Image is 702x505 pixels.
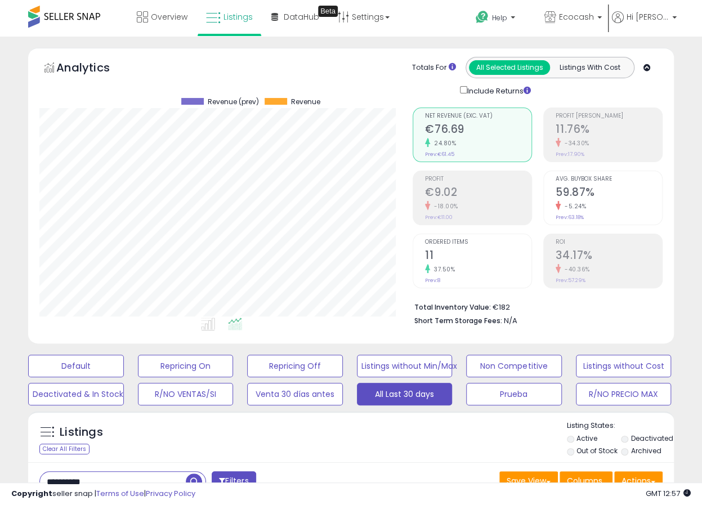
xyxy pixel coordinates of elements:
button: Listings without Min/Max [357,355,453,377]
h2: €76.69 [425,123,531,138]
div: Totals For [412,62,456,73]
li: €182 [414,300,654,313]
h2: €9.02 [425,186,531,201]
a: Privacy Policy [146,488,195,499]
span: Profit [PERSON_NAME] [556,113,662,119]
span: Ordered Items [425,239,531,245]
b: Short Term Storage Fees: [414,316,502,325]
a: Terms of Use [96,488,144,499]
button: Listings With Cost [549,60,631,75]
span: 2025-09-11 12:57 GMT [646,488,691,499]
small: Prev: 63.18% [556,214,584,221]
button: Prueba [466,383,562,405]
button: Deactivated & In Stock [28,383,124,405]
label: Archived [631,446,661,455]
button: Listings without Cost [576,355,672,377]
span: Avg. Buybox Share [556,176,662,182]
small: 37.50% [430,265,455,274]
button: All Selected Listings [469,60,550,75]
p: Listing States: [567,421,674,431]
small: Prev: 17.90% [556,151,584,158]
button: Repricing On [138,355,234,377]
button: Filters [212,471,256,491]
label: Active [576,434,597,443]
span: Revenue [291,98,320,106]
small: -5.24% [561,202,586,211]
i: Get Help [475,10,489,24]
span: Ecocash [559,11,594,23]
h2: 11.76% [556,123,662,138]
h2: 34.17% [556,249,662,264]
div: Tooltip anchor [318,6,338,17]
button: Save View [499,471,558,490]
button: R/NO PRECIO MAX [576,383,672,405]
small: 24.80% [430,139,456,148]
button: R/NO VENTAS/SI [138,383,234,405]
small: Prev: 8 [425,277,440,284]
b: Total Inventory Value: [414,302,491,312]
span: Overview [151,11,187,23]
span: Revenue (prev) [208,98,259,106]
button: Columns [560,471,612,490]
span: ROI [556,239,662,245]
small: Prev: 57.29% [556,277,585,284]
label: Deactivated [631,434,673,443]
h2: 59.87% [556,186,662,201]
span: DataHub [284,11,319,23]
button: Default [28,355,124,377]
button: Repricing Off [247,355,343,377]
h2: 11 [425,249,531,264]
a: Help [467,2,534,37]
small: -18.00% [430,202,458,211]
strong: Copyright [11,488,52,499]
span: Net Revenue (Exc. VAT) [425,113,531,119]
small: -40.36% [561,265,590,274]
button: Venta 30 días antes [247,383,343,405]
button: Actions [614,471,663,490]
span: Listings [223,11,253,23]
span: Hi [PERSON_NAME] [627,11,669,23]
div: Include Returns [451,84,544,96]
div: Clear All Filters [39,444,90,454]
small: -34.30% [561,139,589,148]
small: Prev: €11.00 [425,214,453,221]
h5: Listings [60,424,103,440]
span: Columns [567,475,602,486]
a: Hi [PERSON_NAME] [612,11,677,37]
span: N/A [504,315,517,326]
span: Profit [425,176,531,182]
small: Prev: €61.45 [425,151,454,158]
button: All Last 30 days [357,383,453,405]
h5: Analytics [56,60,132,78]
label: Out of Stock [576,446,618,455]
span: Help [492,13,507,23]
div: seller snap | | [11,489,195,499]
button: Non Competitive [466,355,562,377]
